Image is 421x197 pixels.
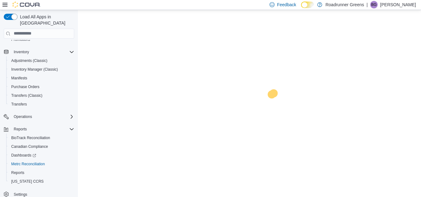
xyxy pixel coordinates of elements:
[11,153,36,158] span: Dashboards
[277,2,296,8] span: Feedback
[11,135,50,140] span: BioTrack Reconciliation
[380,1,416,8] p: [PERSON_NAME]
[6,142,77,151] button: Canadian Compliance
[6,134,77,142] button: BioTrack Reconciliation
[9,66,74,73] span: Inventory Manager (Classic)
[11,113,74,120] span: Operations
[370,1,378,8] div: Brisa Garcia
[11,113,35,120] button: Operations
[9,74,30,82] a: Manifests
[11,48,74,56] span: Inventory
[9,57,74,64] span: Adjustments (Classic)
[325,1,364,8] p: Roadrunner Greens
[14,192,27,197] span: Settings
[11,93,42,98] span: Transfers (Classic)
[11,170,24,175] span: Reports
[6,151,77,160] a: Dashboards
[11,102,27,107] span: Transfers
[6,91,77,100] button: Transfers (Classic)
[371,1,376,8] span: BG
[9,36,33,43] a: Promotions
[9,83,74,91] span: Purchase Orders
[6,100,77,109] button: Transfers
[1,125,77,134] button: Reports
[14,127,27,132] span: Reports
[9,134,53,142] a: BioTrack Reconciliation
[11,37,30,42] span: Promotions
[9,152,39,159] a: Dashboards
[6,35,77,44] button: Promotions
[9,101,29,108] a: Transfers
[9,169,74,176] span: Reports
[6,168,77,177] button: Reports
[1,48,77,56] button: Inventory
[14,49,29,54] span: Inventory
[9,169,27,176] a: Reports
[9,83,42,91] a: Purchase Orders
[6,82,77,91] button: Purchase Orders
[11,162,45,167] span: Metrc Reconciliation
[1,112,77,121] button: Operations
[12,2,41,8] img: Cova
[9,160,47,168] a: Metrc Reconciliation
[11,179,44,184] span: [US_STATE] CCRS
[9,152,74,159] span: Dashboards
[9,92,45,99] a: Transfers (Classic)
[250,85,296,131] img: cova-loader
[9,160,74,168] span: Metrc Reconciliation
[11,144,48,149] span: Canadian Compliance
[11,67,58,72] span: Inventory Manager (Classic)
[9,66,60,73] a: Inventory Manager (Classic)
[9,36,74,43] span: Promotions
[11,76,27,81] span: Manifests
[9,101,74,108] span: Transfers
[11,125,29,133] button: Reports
[6,74,77,82] button: Manifests
[6,160,77,168] button: Metrc Reconciliation
[9,178,46,185] a: [US_STATE] CCRS
[9,143,50,150] a: Canadian Compliance
[6,177,77,186] button: [US_STATE] CCRS
[366,1,368,8] p: |
[9,178,74,185] span: Washington CCRS
[9,143,74,150] span: Canadian Compliance
[9,57,50,64] a: Adjustments (Classic)
[11,48,31,56] button: Inventory
[9,92,74,99] span: Transfers (Classic)
[17,14,74,26] span: Load All Apps in [GEOGRAPHIC_DATA]
[6,56,77,65] button: Adjustments (Classic)
[9,134,74,142] span: BioTrack Reconciliation
[11,84,40,89] span: Purchase Orders
[11,125,74,133] span: Reports
[9,74,74,82] span: Manifests
[11,58,47,63] span: Adjustments (Classic)
[301,2,314,8] input: Dark Mode
[14,114,32,119] span: Operations
[6,65,77,74] button: Inventory Manager (Classic)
